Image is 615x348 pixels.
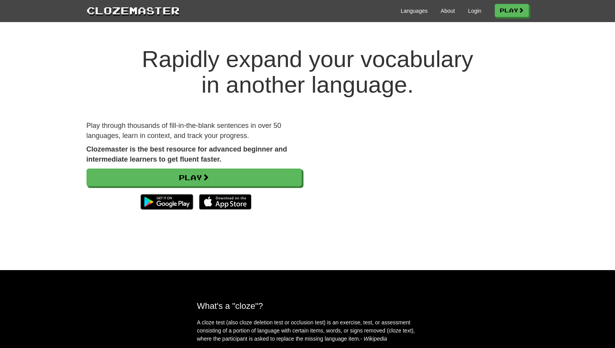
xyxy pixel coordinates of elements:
[199,194,251,210] img: Download_on_the_App_Store_Badge_US-UK_135x40-25178aeef6eb6b83b96f5f2d004eda3bffbb37122de64afbaef7...
[137,190,197,214] img: Get it on Google Play
[87,169,302,186] a: Play
[197,319,418,343] p: A cloze test (also cloze deletion test or occlusion test) is an exercise, test, or assessment con...
[87,145,287,163] strong: Clozemaster is the best resource for advanced beginner and intermediate learners to get fluent fa...
[401,7,428,15] a: Languages
[441,7,455,15] a: About
[468,7,481,15] a: Login
[87,3,180,17] a: Clozemaster
[87,121,302,141] p: Play through thousands of fill-in-the-blank sentences in over 50 languages, learn in context, and...
[197,301,418,311] h2: What's a "cloze"?
[495,4,529,17] a: Play
[360,336,387,342] em: - Wikipedia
